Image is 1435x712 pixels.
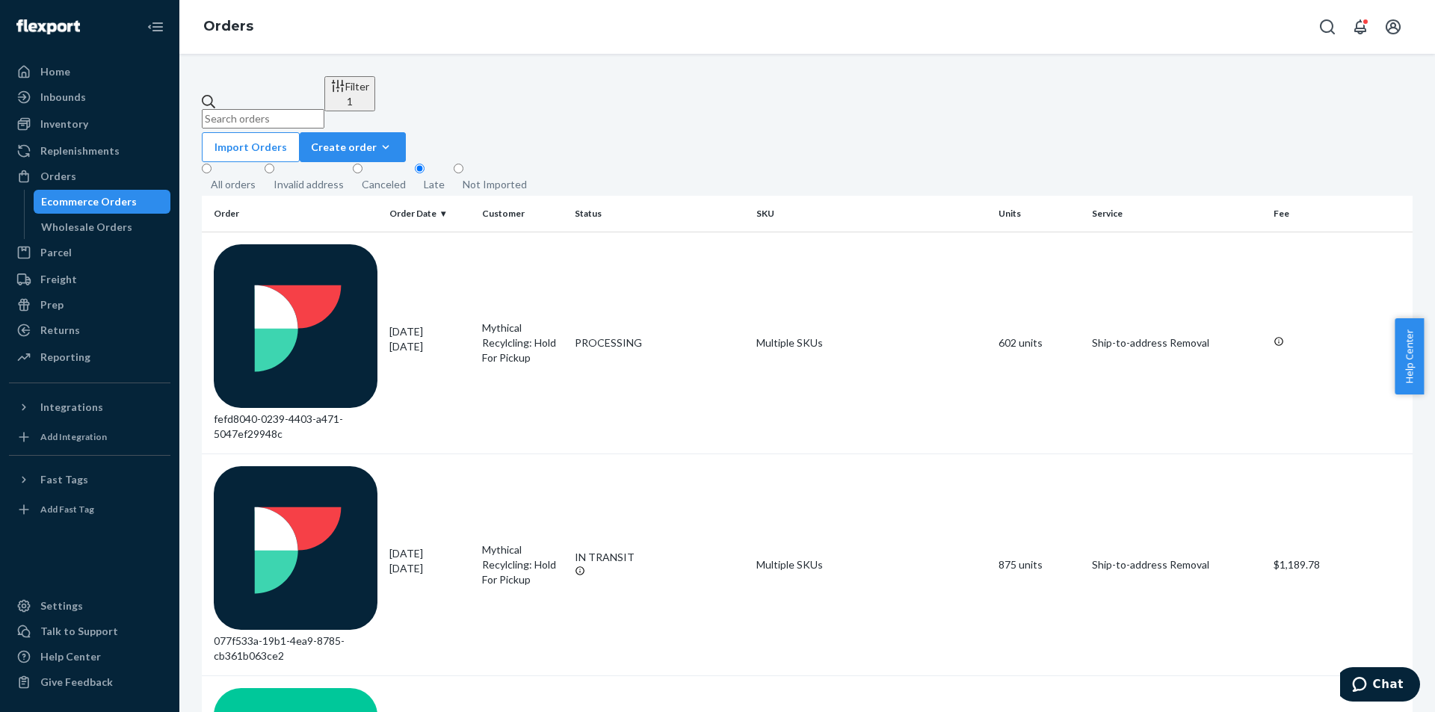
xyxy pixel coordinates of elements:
td: 875 units [993,453,1085,675]
input: Not Imported [454,164,463,173]
a: Help Center [9,645,170,669]
td: 602 units [993,232,1085,453]
div: Late [424,177,445,192]
a: Prep [9,293,170,317]
a: Add Fast Tag [9,498,170,521]
a: Add Integration [9,425,170,449]
div: Returns [40,323,80,338]
a: Returns [9,318,170,342]
img: Flexport logo [16,19,80,34]
a: Orders [203,18,253,34]
th: Fee [1268,196,1413,232]
input: Search orders [202,109,324,129]
input: Late [415,164,425,173]
button: Open notifications [1345,12,1375,42]
div: [DATE] [389,546,470,576]
div: Home [40,64,70,79]
div: Prep [40,297,64,312]
a: Settings [9,594,170,618]
button: Open Search Box [1312,12,1342,42]
div: Fast Tags [40,472,88,487]
div: Add Fast Tag [40,503,94,516]
input: Canceled [353,164,362,173]
div: Invalid address [274,177,344,192]
th: SKU [750,196,993,232]
a: Inventory [9,112,170,136]
div: Talk to Support [40,624,118,639]
div: Integrations [40,400,103,415]
div: IN TRANSIT [575,550,744,565]
button: Integrations [9,395,170,419]
div: Inbounds [40,90,86,105]
div: Wholesale Orders [41,220,132,235]
div: Customer [482,207,563,220]
a: Parcel [9,241,170,264]
ol: breadcrumbs [191,5,265,49]
div: Add Integration [40,430,107,443]
a: Wholesale Orders [34,215,171,239]
th: Order [202,196,383,232]
div: Replenishments [40,143,120,158]
div: PROCESSING [575,335,744,350]
div: Parcel [40,245,72,260]
th: Service [1086,196,1268,232]
a: Home [9,60,170,84]
a: Inbounds [9,85,170,109]
button: Fast Tags [9,468,170,492]
iframe: Opens a widget where you can chat to one of our agents [1340,667,1420,705]
button: Talk to Support [9,619,170,643]
button: Help Center [1395,318,1424,394]
th: Status [569,196,750,232]
input: All orders [202,164,212,173]
td: Mythical Recylcling: Hold For Pickup [476,232,569,453]
td: Multiple SKUs [750,232,993,453]
input: Invalid address [265,164,274,173]
th: Order Date [383,196,476,232]
td: Mythical Recylcling: Hold For Pickup [476,453,569,675]
button: Close Navigation [141,12,170,42]
a: Replenishments [9,139,170,163]
button: Create order [300,132,406,162]
div: Canceled [362,177,406,192]
td: Ship-to-address Removal [1086,232,1268,453]
div: 1 [330,94,369,109]
div: fefd8040-0239-4403-a471-5047ef29948c [214,244,377,442]
p: [DATE] [389,561,470,576]
button: Import Orders [202,132,300,162]
a: Reporting [9,345,170,369]
td: Ship-to-address Removal [1086,453,1268,675]
div: [DATE] [389,324,470,354]
div: Inventory [40,117,88,131]
th: Units [993,196,1085,232]
a: Orders [9,164,170,188]
button: Filter [324,76,375,111]
button: Open account menu [1378,12,1408,42]
td: $1,189.78 [1268,453,1413,675]
div: Ecommerce Orders [41,194,137,209]
div: Create order [311,140,395,155]
div: Freight [40,272,77,287]
div: Orders [40,169,76,184]
a: Ecommerce Orders [34,190,171,214]
div: 077f533a-19b1-4ea9-8785-cb361b063ce2 [214,466,377,663]
div: Help Center [40,649,101,664]
td: Multiple SKUs [750,453,993,675]
div: Settings [40,598,83,613]
div: Filter [330,78,369,109]
div: All orders [211,177,256,192]
a: Freight [9,267,170,291]
div: Give Feedback [40,675,113,690]
button: Give Feedback [9,670,170,694]
p: [DATE] [389,339,470,354]
div: Reporting [40,350,90,365]
div: Not Imported [463,177,527,192]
